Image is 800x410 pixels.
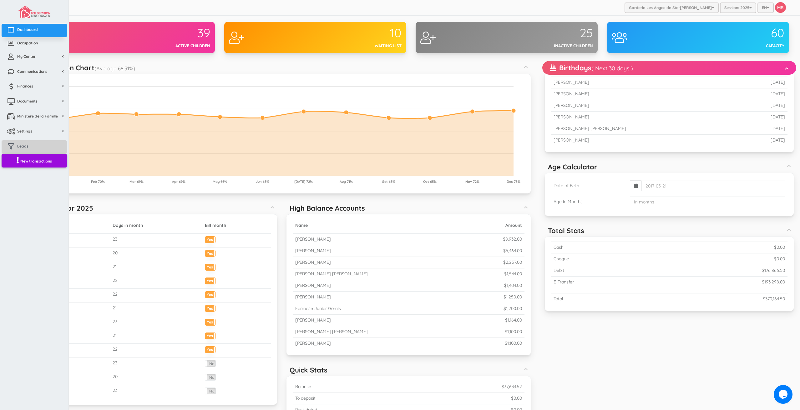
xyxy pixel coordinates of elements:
span: Finances [17,83,33,89]
tspan: [DATE] 72% [294,179,313,184]
small: [PERSON_NAME] [295,317,331,323]
td: $176,866.50 [663,265,787,277]
td: January [39,234,110,247]
h5: Birthdays [550,64,633,72]
tspan: Aug 71% [340,179,353,184]
small: [PERSON_NAME] [295,294,331,300]
small: $1,164.00 [505,317,522,323]
td: $0.00 [663,253,787,265]
small: [PERSON_NAME] [295,248,331,253]
td: 23 [110,234,202,247]
td: 23 [110,316,202,330]
td: 22 [110,275,202,289]
td: To deposit [293,393,412,404]
td: 22 [110,289,202,302]
small: [PERSON_NAME] [295,236,331,242]
h5: Mois [42,223,108,228]
td: E-Transfer [551,277,663,288]
td: 20 [110,371,202,385]
h5: Bill month [205,223,268,228]
td: 21 [110,261,202,275]
td: [PERSON_NAME] [551,77,740,88]
label: Yes [205,347,215,351]
td: [PERSON_NAME] [551,100,740,112]
td: [DATE] [740,112,787,123]
h5: Occupation Chart [36,64,135,72]
a: Occupation [2,37,67,51]
tspan: Nov 72% [465,179,479,184]
td: [PERSON_NAME] [PERSON_NAME] [551,123,740,135]
td: $193,298.00 [663,277,787,288]
small: ( Next 30 days ) [591,65,633,72]
td: August [39,330,110,344]
label: Yes [205,305,215,310]
span: My Center [17,54,36,59]
small: [PERSON_NAME] [295,340,331,346]
td: Cash [551,242,663,253]
a: Communications [2,66,67,79]
label: Yes [205,237,215,241]
td: $370,164.50 [663,293,787,305]
tspan: Oct 65% [423,179,437,184]
tspan: Jun 65% [256,179,269,184]
h5: Quick Stats [290,366,327,374]
td: $0.00 [663,242,787,253]
label: Yes [205,333,215,337]
small: $1,404.00 [504,282,522,288]
small: $1,200.00 [504,306,522,311]
input: 2017-05-21 [641,181,785,191]
h5: Age Calculator [548,163,597,171]
tspan: Set 65% [382,179,395,184]
span: Documents [17,98,38,104]
span: Ministere de la Famille [17,113,58,119]
td: $37,633.52 [412,381,524,393]
a: Leads [2,140,67,154]
td: [PERSON_NAME] [551,112,740,123]
td: [DATE] [740,77,787,88]
input: In months [630,197,785,207]
small: [PERSON_NAME] [PERSON_NAME] [295,329,368,334]
td: December [39,385,110,399]
td: [DATE] [740,88,787,100]
label: Yes [205,264,215,269]
h5: Amount [472,223,522,228]
td: $0.00 [412,393,524,404]
small: [PERSON_NAME] [295,282,331,288]
h5: Total Stats [548,227,584,234]
label: Yes [205,292,215,296]
label: Yes [205,319,215,324]
a: My Center [2,51,67,64]
td: [DATE] [740,123,787,135]
small: $2,257.00 [503,259,522,265]
label: No [205,374,215,380]
iframe: chat widget [774,385,794,404]
small: [PERSON_NAME] [295,259,331,265]
td: May [39,289,110,302]
small: $1,100.00 [505,329,522,334]
div: Active children [124,43,210,49]
tspan: Apr 69% [172,179,185,184]
span: Settings [17,128,32,134]
small: $8,932.00 [503,236,522,242]
tspan: Mar 69% [129,179,144,184]
div: Capacity [698,43,784,49]
label: Yes [205,250,215,255]
td: September [39,344,110,357]
a: Documents [2,95,67,109]
td: 23 [110,357,202,371]
td: 21 [110,330,202,344]
h5: Name [295,223,467,228]
td: Cheque [551,253,663,265]
td: 22 [110,344,202,357]
td: 23 [110,385,202,399]
small: $1,250.00 [504,294,522,300]
span: Communications [17,69,47,74]
td: 21 [110,302,202,316]
td: October [39,357,110,371]
small: $1,100.00 [505,340,522,346]
td: [PERSON_NAME] [551,88,740,100]
tspan: May 66% [213,179,227,184]
td: April [39,275,110,289]
h5: High Balance Accounts [290,204,365,212]
td: Age in Months [551,194,627,210]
